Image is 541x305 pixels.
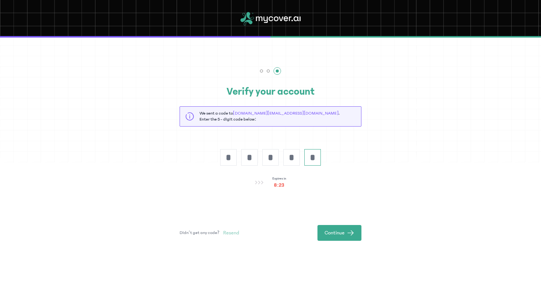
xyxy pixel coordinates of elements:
p: 8:23 [272,181,286,189]
p: Expires in [272,176,286,181]
span: Continue [325,229,345,237]
p: We sent a code to . Enter the 5 - digit code below: [199,110,340,122]
span: [DOMAIN_NAME][EMAIL_ADDRESS][DOMAIN_NAME] [233,111,339,116]
h2: Verify your account [180,84,361,100]
p: Didn’t get any code? [180,230,219,236]
button: Resend [219,227,243,239]
span: Resend [223,229,239,237]
button: Continue [317,225,361,241]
